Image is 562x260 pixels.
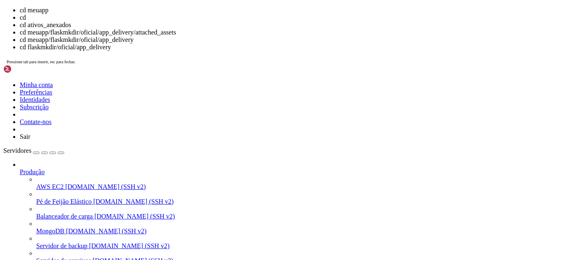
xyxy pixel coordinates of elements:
x-row: : See PEP 668 for the detailed specification. [3,78,455,84]
li: AWS EC2 [DOMAIN_NAME] (SSH v2) [36,176,559,191]
x-row: create a virtual environment using python3 -m venv path/to/venv. [3,9,455,15]
font: [DOMAIN_NAME] (SSH v2) [65,183,146,190]
span: hint [3,78,15,84]
font: Pressione tab para inserir, esc para fechar. [7,60,75,64]
x-row: EXPOSE 5000 [3,130,455,136]
font: [DOMAIN_NAME] (SSH v2) [89,242,170,249]
font: cd meuapp/flaskmkdir/oficial/app_delivery [20,36,134,43]
font: [DOMAIN_NAME] (SSH v2) [66,228,146,235]
font: cd ativos_anexados [20,21,71,28]
li: Servidor de backup [DOMAIN_NAME] (SSH v2) [36,235,559,250]
x-row: EXPOSE: command not found [3,170,455,176]
img: Shellngn [3,65,51,73]
a: Produção [20,168,559,176]
font: Pé de Feijão Elástico [36,198,92,205]
x-row: root@teonchat:~# cd meuapp [3,187,455,193]
x-row: RUN pip install --no-cache-dir -r requirements.txt [3,118,455,124]
a: Minha conta [20,81,53,88]
font: [DOMAIN_NAME] (SSH v2) [93,198,174,205]
font: cd [20,14,26,21]
font: Produção [20,168,44,175]
font: MongoDB [36,228,64,235]
x-row: COPY: command not found [3,159,455,164]
div: (26, 34) [81,199,84,205]
font: [DOMAIN_NAME] (SSH v2) [94,213,175,220]
a: Servidores [3,147,64,154]
font: Servidores [3,147,31,154]
a: Balanceador de carga [DOMAIN_NAME] (SSH v2) [36,213,559,220]
font: cd flaskmkdir/oficial/app_delivery [20,44,111,51]
li: MongoDB [DOMAIN_NAME] (SSH v2) [36,220,559,235]
font: AWS EC2 [36,183,64,190]
x-row: Then use path/to/venv/bin/python and path/to/venv/bin/pip. Make [3,15,455,21]
x-row: CMD ["python", "main.py"] [3,141,455,147]
a: Servidor de backup [DOMAIN_NAME] (SSH v2) [36,242,559,250]
a: Subscrição [20,104,49,110]
a: AWS EC2 [DOMAIN_NAME] (SSH v2) [36,183,559,191]
li: Pé de Feijão Elástico [DOMAIN_NAME] (SSH v2) [36,191,559,205]
x-row: root@teonchat:~/meuapp/flaskmkdir/oficial/app_delivery/attached_assets# cd [3,182,455,187]
a: Identidades [20,96,50,103]
a: Contate-nos [20,118,51,125]
li: Balanceador de carga [DOMAIN_NAME] (SSH v2) [36,205,559,220]
font: Sair [20,133,30,140]
x-row: king your Python installation or OS, by passing --break-system-packages. [3,72,455,78]
x-row: If you wish to install a non-Debian-packaged Python package, [3,3,455,9]
x-row: CMD: command not found [3,176,455,182]
x-row: sure you have python3-full installed. [3,21,455,26]
x-row: WORKDIR /app [3,95,455,101]
x-row: FROM: command not found [3,147,455,153]
x-row: it may be easiest to use pipx install xyz, which will manage a [3,38,455,44]
x-row: COPY . . [3,107,455,113]
font: cd meuapp/flaskmkdir/oficial/app_delivery/attached_assets [20,29,176,36]
x-row: WORKDIR: command not found [3,153,455,159]
x-row: root@teonchat:~/meuapp# cd [3,199,455,205]
x-row: If you wish to install a non-Debian packaged Python application, [3,32,455,38]
x-row: root@teonchat:~/meuapp# nano docker-compose.yml [3,193,455,199]
x-row: See /usr/share/doc/python3.12/README.venv for more information. [3,55,455,61]
x-row: : If you believe this is a mistake, please contact your Python installation or OS distribution pr... [3,67,455,72]
x-row: virtual environment for you. Make sure you have pipx installed. [3,44,455,49]
font: Servidor de backup [36,242,87,249]
a: MongoDB [DOMAIN_NAME] (SSH v2) [36,228,559,235]
a: Pé de Feijão Elástico [DOMAIN_NAME] (SSH v2) [36,198,559,205]
span: note [3,67,15,72]
x-row: root@teonchat:~/meuapp/flaskmkdir/oficial/app_delivery/attached_assets# FROM python:3.12-slim [3,84,455,90]
x-row: RUN: command not found [3,164,455,170]
font: cd meuapp [20,7,49,14]
a: Preferências [20,89,52,96]
font: Balanceador de carga [36,213,93,220]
